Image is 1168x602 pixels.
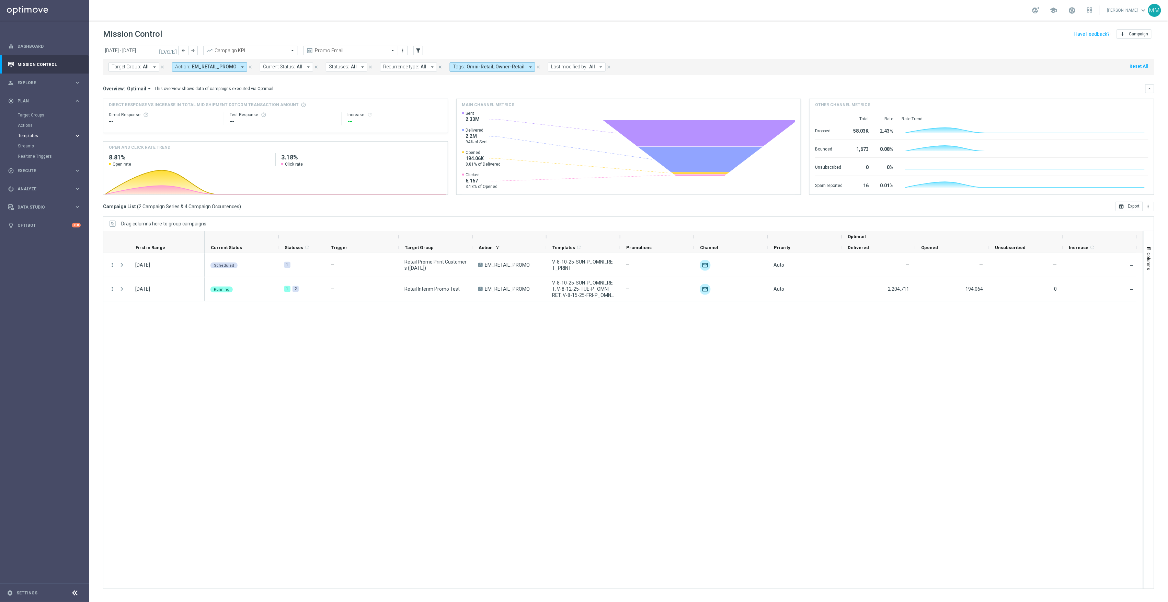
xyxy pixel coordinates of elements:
div: Increase [347,112,442,118]
button: Current Status: All arrow_drop_down [260,63,313,71]
button: add Campaign [1117,29,1152,39]
div: Target Groups [18,110,89,120]
span: 8.81% of Delivered [466,161,501,167]
i: arrow_forward [191,48,195,53]
div: 0.01% [877,179,893,190]
div: 1,673 [851,143,869,154]
button: close [159,63,165,71]
span: Optimail [127,86,146,92]
div: Press SPACE to select this row. [103,277,205,301]
a: Settings [16,591,37,595]
i: close [536,65,541,69]
i: refresh [1090,245,1095,250]
i: arrow_back [181,48,186,53]
button: [DATE] [158,46,179,56]
span: Retail Promo Print Customers (June 2024) [404,259,467,271]
div: Templates [18,131,89,141]
a: Realtime Triggers [18,154,71,159]
div: Rate [877,116,893,122]
div: Mission Control [8,62,81,67]
i: close [160,65,165,69]
button: Target Group: All arrow_drop_down [108,63,159,71]
span: Sent [466,111,480,116]
span: Scheduled [214,263,234,268]
span: First in Range [136,245,165,250]
button: equalizer Dashboard [8,44,81,49]
div: Explore [8,80,74,86]
div: 2 [293,286,299,292]
i: [DATE] [159,47,178,54]
div: 1 [284,286,290,292]
button: filter_alt [413,46,423,55]
button: open_in_browser Export [1116,202,1143,211]
i: keyboard_arrow_right [74,167,81,174]
i: arrow_drop_down [527,64,534,70]
i: lightbulb [8,222,14,228]
span: 2.33M [466,116,480,122]
div: Analyze [8,186,74,192]
h4: OPEN AND CLICK RATE TREND [109,144,170,150]
span: Trigger [331,245,347,250]
button: close [437,63,443,71]
div: Test Response [230,112,336,118]
button: track_changes Analyze keyboard_arrow_right [8,186,81,192]
span: school [1050,7,1057,14]
span: keyboard_arrow_down [1140,7,1147,14]
span: A [478,287,483,291]
span: — [980,262,983,268]
button: person_search Explore keyboard_arrow_right [8,80,81,86]
span: Unsubscribed [995,245,1026,250]
button: close [606,63,612,71]
i: arrow_drop_down [239,64,245,70]
span: 0 [1054,286,1057,292]
button: more_vert [400,46,406,55]
span: EM_RETAIL_PROMO [192,64,237,70]
h3: Campaign List [103,203,241,210]
i: add [1120,31,1125,37]
i: gps_fixed [8,98,14,104]
h3: Overview: [103,86,125,92]
button: Last modified by: All arrow_drop_down [548,63,606,71]
button: Data Studio keyboard_arrow_right [8,204,81,210]
div: Press SPACE to select this row. [103,253,205,277]
span: 94% of Sent [466,139,488,145]
i: filter_alt [415,47,421,54]
span: Delivered [466,127,488,133]
div: 16 [851,179,869,190]
span: Statuses: [329,64,349,70]
span: Target Group: [112,64,141,70]
button: more_vert [109,262,115,268]
span: 2,204,711 [888,286,909,292]
span: Priority [774,245,790,250]
div: Press SPACE to select this row. [205,253,1137,277]
div: Dashboard [8,37,81,55]
span: Explore [18,81,74,85]
ng-select: Promo Email [304,46,398,55]
i: close [606,65,611,69]
input: Select date range [103,46,179,55]
button: Recurrence type: All arrow_drop_down [380,63,437,71]
div: Mission Control [8,55,81,74]
span: Clicked [466,172,498,178]
a: Optibot [18,216,72,234]
span: Calculate column [303,244,310,251]
div: -- [347,118,442,126]
h1: Mission Control [103,29,162,39]
div: Optimail [700,284,711,295]
span: All [421,64,426,70]
button: gps_fixed Plan keyboard_arrow_right [8,98,81,104]
i: keyboard_arrow_right [74,98,81,104]
span: 194.06K [466,155,501,161]
div: MM [1148,4,1161,17]
span: Execute [18,169,74,173]
a: Dashboard [18,37,81,55]
i: trending_up [206,47,213,54]
span: Click rate [285,161,303,167]
span: — [1130,287,1134,292]
div: Total [851,116,869,122]
button: more_vert [109,286,115,292]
